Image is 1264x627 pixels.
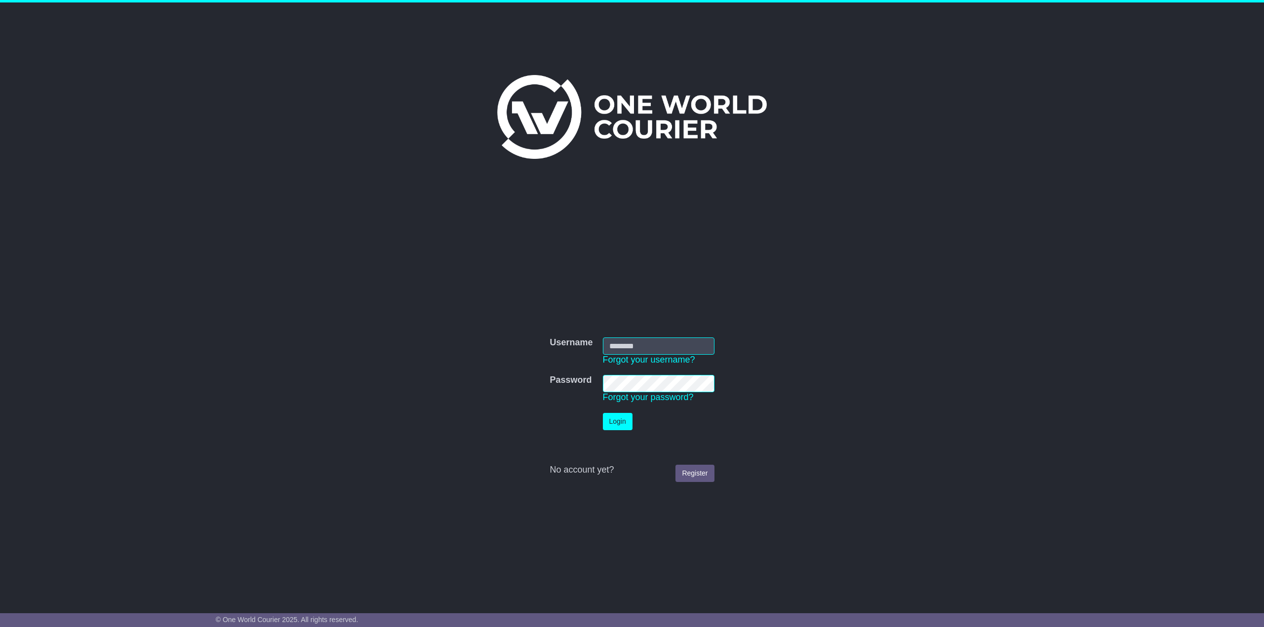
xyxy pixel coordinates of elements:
[497,75,767,159] img: One World
[550,337,592,348] label: Username
[603,413,632,430] button: Login
[216,616,358,624] span: © One World Courier 2025. All rights reserved.
[550,465,714,476] div: No account yet?
[603,392,694,402] a: Forgot your password?
[675,465,714,482] a: Register
[603,355,695,365] a: Forgot your username?
[550,375,592,386] label: Password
